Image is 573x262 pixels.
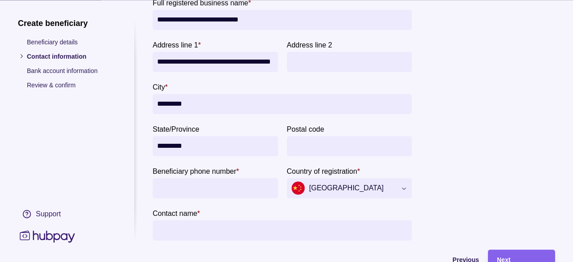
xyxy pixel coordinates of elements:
[153,123,199,134] label: State/Province
[153,125,199,133] p: State/Province
[287,167,357,175] p: Country of registration
[27,37,116,47] p: Beneficiary details
[153,83,165,90] p: City
[153,81,168,92] label: City
[287,41,332,48] p: Address line 2
[153,39,201,50] label: Address line 1
[153,167,236,175] p: Beneficiary phone number
[27,80,116,90] p: Review & confirm
[157,10,407,30] input: Full registered business name
[18,18,116,28] h1: Create beneficiary
[157,178,274,198] input: Beneficiary phone number
[287,123,325,134] label: Postal code
[36,209,61,219] div: Support
[153,41,198,48] p: Address line 1
[27,65,116,75] p: Bank account information
[157,94,407,114] input: City
[287,39,332,50] label: Address line 2
[153,165,239,176] label: Beneficiary phone number
[287,165,360,176] label: Country of registration
[157,136,274,156] input: State/Province
[157,220,407,241] input: Contact name
[287,125,325,133] p: Postal code
[153,207,200,218] label: Contact name
[18,204,116,223] a: Support
[153,209,197,217] p: Contact name
[157,52,274,72] input: Address line 1
[291,52,408,72] input: Address line 2
[291,136,408,156] input: Postal code
[27,51,116,61] p: Contact information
